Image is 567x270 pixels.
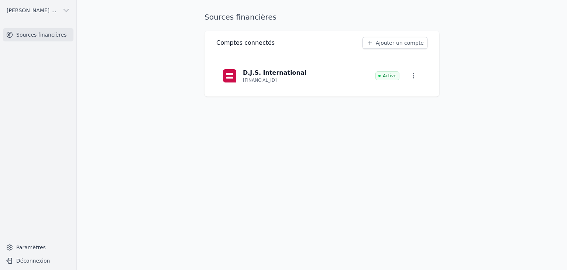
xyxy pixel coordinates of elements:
span: [PERSON_NAME] ET PARTNERS SRL [7,7,59,14]
button: [PERSON_NAME] ET PARTNERS SRL [3,4,73,16]
button: Déconnexion [3,255,73,267]
p: D.J.S. International [243,68,306,77]
a: Paramètres [3,242,73,253]
a: Sources financières [3,28,73,41]
h3: Comptes connectés [216,38,275,47]
h1: Sources financières [205,12,276,22]
a: Ajouter un compte [362,37,427,49]
a: D.J.S. International [FINANCIAL_ID] Active [216,61,427,91]
p: [FINANCIAL_ID] [243,77,277,83]
span: Active [375,71,399,80]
